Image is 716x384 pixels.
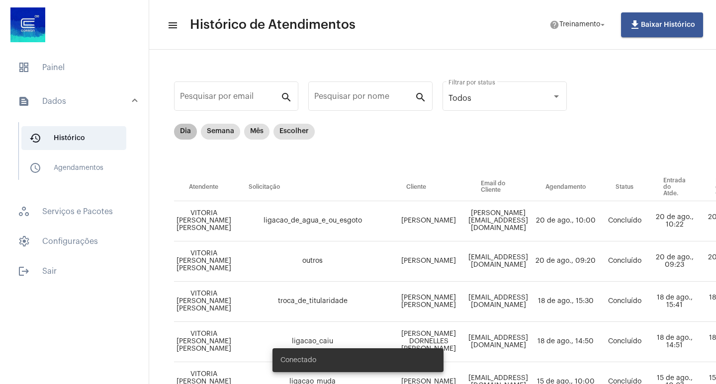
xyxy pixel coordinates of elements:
span: Conectado [280,355,316,365]
td: 20 de ago., 10:22 [648,201,701,241]
img: d4669ae0-8c07-2337-4f67-34b0df7f5ae4.jpeg [8,5,48,45]
span: ligacao_de_agua_e_ou_esgoto [264,217,362,224]
mat-icon: arrow_drop_down [598,20,607,29]
span: sidenav icon [18,235,30,247]
td: [EMAIL_ADDRESS][DOMAIN_NAME] [466,282,531,322]
input: Pesquisar por email [180,94,280,103]
mat-icon: file_download [629,19,641,31]
td: VITORIA [PERSON_NAME] [PERSON_NAME] [174,201,234,241]
span: Histórico de Atendimentos [190,17,356,33]
mat-icon: sidenav icon [18,95,30,107]
td: VITORIA [PERSON_NAME] [PERSON_NAME] [174,282,234,322]
input: Pesquisar por nome [314,94,415,103]
th: Agendamento [531,173,601,201]
td: [EMAIL_ADDRESS][DOMAIN_NAME] [466,322,531,362]
td: VITORIA [PERSON_NAME] [PERSON_NAME] [174,241,234,282]
td: [PERSON_NAME][EMAIL_ADDRESS][DOMAIN_NAME] [466,201,531,241]
td: 18 de ago., 14:51 [648,322,701,362]
span: sidenav icon [18,62,30,74]
span: Agendamentos [21,156,126,180]
td: 18 de ago., 15:41 [648,282,701,322]
button: Baixar Histórico [621,12,703,37]
th: Email do Cliente [466,173,531,201]
th: Cliente [391,173,466,201]
button: Treinamento [543,15,613,35]
td: Concluído [601,282,648,322]
td: Concluído [601,322,648,362]
span: Baixar Histórico [629,21,695,28]
mat-icon: search [280,91,292,103]
span: Sair [10,259,139,283]
mat-expansion-panel-header: sidenav iconDados [6,85,149,117]
td: 18 de ago., 15:30 [531,282,601,322]
td: [PERSON_NAME] [391,201,466,241]
span: Histórico [21,126,126,150]
mat-icon: help [549,20,559,30]
mat-icon: sidenav icon [18,265,30,277]
td: 20 de ago., 09:23 [648,241,701,282]
mat-icon: sidenav icon [29,162,41,174]
span: outros [302,257,323,264]
mat-chip: Mês [244,124,269,140]
span: Configurações [10,230,139,253]
td: 20 de ago., 09:20 [531,241,601,282]
span: Painel [10,56,139,79]
th: Status [601,173,648,201]
mat-chip: Escolher [273,124,315,140]
span: Todos [448,94,471,102]
td: Concluído [601,201,648,241]
th: Solicitação [234,173,391,201]
td: 18 de ago., 14:50 [531,322,601,362]
mat-panel-title: Dados [18,95,133,107]
td: Concluído [601,241,648,282]
mat-icon: sidenav icon [167,19,177,31]
span: sidenav icon [18,206,30,218]
td: [PERSON_NAME] DORNELLES [PERSON_NAME] [391,322,466,362]
div: sidenav iconDados [6,117,149,194]
mat-icon: sidenav icon [29,132,41,144]
span: Serviços e Pacotes [10,200,139,224]
th: Entrada do Atde. [648,173,701,201]
th: Atendente [174,173,234,201]
mat-chip: Semana [201,124,240,140]
mat-icon: search [415,91,427,103]
span: troca_de_titularidade [278,298,348,305]
td: 20 de ago., 10:00 [531,201,601,241]
span: Treinamento [559,21,600,28]
mat-chip: Dia [174,124,197,140]
td: [PERSON_NAME] [391,241,466,282]
td: VITORIA [PERSON_NAME] [PERSON_NAME] [174,322,234,362]
td: [EMAIL_ADDRESS][DOMAIN_NAME] [466,241,531,282]
td: [PERSON_NAME] [PERSON_NAME] [391,282,466,322]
